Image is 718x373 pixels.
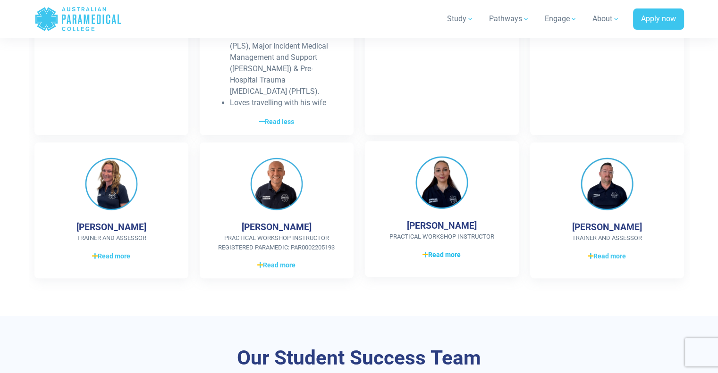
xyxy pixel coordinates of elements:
span: Practical Workshop Instructor Registered Paramedic: PAR0002205193 [215,233,338,252]
h3: Our Student Success Team [83,346,635,370]
img: Ashley Robinson [581,157,634,210]
a: Pathways [483,6,535,32]
span: Read more [257,260,296,270]
img: Leonard Price [250,157,303,210]
img: Rachelle Elliott [415,156,468,209]
span: Read more [588,251,626,261]
h4: [PERSON_NAME] [572,222,642,232]
a: Read less [215,116,338,127]
a: Study [441,6,480,32]
span: Practical Workshop Instructor [380,232,504,241]
a: Read more [380,249,504,260]
div: Hold qualifications in [MEDICAL_DATA] (ACLS), Paediatric [MEDICAL_DATA] (PLS), Major Incident Med... [230,7,338,97]
div: Loves travelling with his wife [230,97,338,108]
h4: [PERSON_NAME] [76,222,146,232]
a: Read more [50,250,173,262]
span: Read more [422,250,461,260]
h4: [PERSON_NAME] [242,222,312,232]
span: Trainer and Assessor [50,233,173,243]
span: Read less [259,117,294,127]
a: Apply now [633,8,684,30]
span: Trainer and Assessor [545,233,669,243]
a: About [587,6,625,32]
a: Read more [215,259,338,271]
img: Jolanta Kfoury [85,157,138,210]
span: Read more [92,251,130,261]
a: Read more [545,250,669,262]
a: Engage [539,6,583,32]
h4: [PERSON_NAME] [407,220,477,231]
a: Australian Paramedical College [34,4,122,34]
